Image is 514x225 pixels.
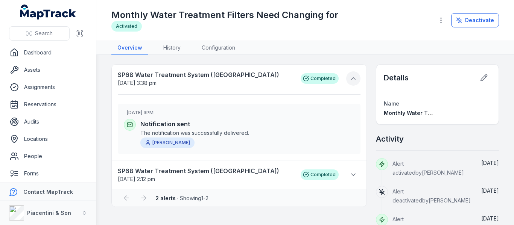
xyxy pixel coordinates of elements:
a: People [6,149,90,164]
a: Forms [6,166,90,181]
span: [DATE] [481,187,499,194]
strong: 2 alerts [155,195,176,201]
button: Deactivate [451,13,499,27]
time: 18/08/2025, 2:23:10 pm [481,187,499,194]
span: [DATE] [481,160,499,166]
h2: Details [384,72,409,83]
span: Name [384,100,399,107]
a: Configuration [196,41,241,55]
strong: SP68 Water Treatment System ([GEOGRAPHIC_DATA]) [118,70,293,79]
a: Assignments [6,80,90,95]
button: Search [9,26,70,41]
a: Locations [6,131,90,146]
time: 18/08/2025, 2:12:21 pm [118,176,155,182]
span: Alert deactivated by [PERSON_NAME] [392,188,471,204]
a: Dashboard [6,45,90,60]
a: Audits [6,114,90,129]
strong: Contact MapTrack [23,189,73,195]
h2: Activity [376,134,404,144]
span: Search [35,30,53,37]
time: 18/08/2025, 2:23:30 pm [481,160,499,166]
a: History [157,41,187,55]
h3: [DATE] 3PM [127,110,354,116]
div: Completed [301,169,339,180]
strong: Piacentini & Son [27,210,71,216]
a: Assets [6,62,90,77]
a: Reservations [6,97,90,112]
span: [DATE] 3:38 pm [118,80,157,86]
span: [DATE] 2:12 pm [118,176,155,182]
time: 20/08/2025, 3:38:29 pm [118,80,157,86]
a: MapTrack [20,5,76,20]
a: [PERSON_NAME] [140,137,195,148]
span: The notification was successfully delivered. [140,129,354,137]
span: [DATE] [481,215,499,222]
a: SP68 Water Treatment System ([GEOGRAPHIC_DATA])[DATE] 3:38 pm [118,70,293,87]
h4: Notification sent [140,119,354,128]
h1: Monthly Water Treatment Filters Need Changing for [111,9,338,21]
span: Alert activated by [PERSON_NAME] [392,160,464,176]
div: Activated [111,21,142,32]
div: Completed [301,73,339,84]
a: Overview [111,41,148,55]
span: · Showing 1 - 2 [155,195,208,201]
time: 23/07/2025, 10:54:38 am [481,215,499,222]
strong: SP68 Water Treatment System ([GEOGRAPHIC_DATA]) [118,166,293,175]
a: SP68 Water Treatment System ([GEOGRAPHIC_DATA])[DATE] 2:12 pm [118,166,293,183]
